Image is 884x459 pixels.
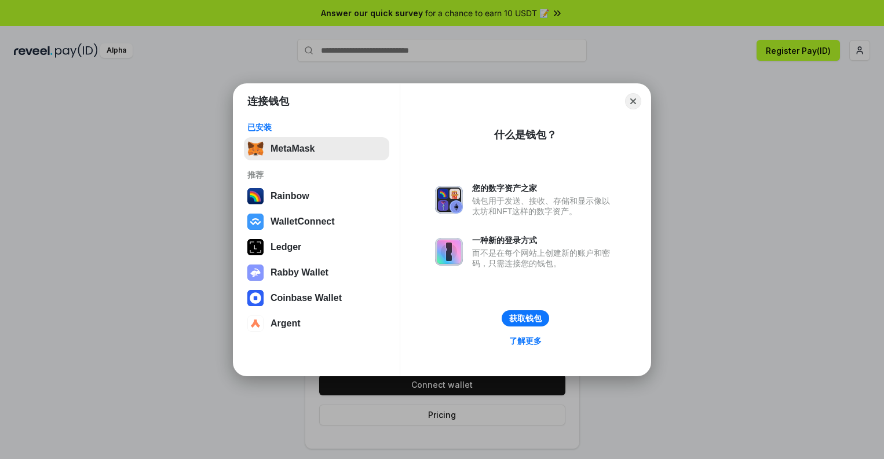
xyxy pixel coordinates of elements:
div: WalletConnect [271,216,335,227]
div: 钱包用于发送、接收、存储和显示像以太坊和NFT这样的数字资产。 [472,196,616,216]
button: WalletConnect [244,210,389,233]
img: svg+xml,%3Csvg%20fill%3D%22none%22%20height%3D%2233%22%20viewBox%3D%220%200%2035%2033%22%20width%... [247,141,264,157]
div: 而不是在每个网站上创建新的账户和密码，只需连接您的钱包。 [472,248,616,269]
div: Coinbase Wallet [271,293,342,303]
div: 已安装 [247,122,386,133]
button: Argent [244,312,389,335]
div: Ledger [271,242,301,252]
div: 了解更多 [509,336,542,346]
img: svg+xml,%3Csvg%20xmlns%3D%22http%3A%2F%2Fwww.w3.org%2F2000%2Fsvg%22%20fill%3D%22none%22%20viewBox... [435,238,463,266]
img: svg+xml,%3Csvg%20xmlns%3D%22http%3A%2F%2Fwww.w3.org%2F2000%2Fsvg%22%20fill%3D%22none%22%20viewBox... [247,265,264,281]
h1: 连接钱包 [247,94,289,108]
div: Rainbow [271,191,309,201]
img: svg+xml,%3Csvg%20xmlns%3D%22http%3A%2F%2Fwww.w3.org%2F2000%2Fsvg%22%20width%3D%2228%22%20height%3... [247,239,264,255]
button: Rainbow [244,185,389,208]
div: MetaMask [271,144,315,154]
div: 获取钱包 [509,313,542,324]
img: svg+xml,%3Csvg%20xmlns%3D%22http%3A%2F%2Fwww.w3.org%2F2000%2Fsvg%22%20fill%3D%22none%22%20viewBox... [435,186,463,214]
button: Close [625,93,641,109]
img: svg+xml,%3Csvg%20width%3D%2228%22%20height%3D%2228%22%20viewBox%3D%220%200%2028%2028%22%20fill%3D... [247,290,264,306]
div: 一种新的登录方式 [472,235,616,245]
div: Rabby Wallet [271,267,328,278]
div: 推荐 [247,170,386,180]
div: 您的数字资产之家 [472,183,616,193]
button: 获取钱包 [502,310,549,326]
button: MetaMask [244,137,389,160]
img: svg+xml,%3Csvg%20width%3D%22120%22%20height%3D%22120%22%20viewBox%3D%220%200%20120%20120%22%20fil... [247,188,264,204]
button: Rabby Wallet [244,261,389,284]
img: svg+xml,%3Csvg%20width%3D%2228%22%20height%3D%2228%22%20viewBox%3D%220%200%2028%2028%22%20fill%3D... [247,315,264,332]
div: Argent [271,318,301,329]
div: 什么是钱包？ [494,128,557,142]
img: svg+xml,%3Csvg%20width%3D%2228%22%20height%3D%2228%22%20viewBox%3D%220%200%2028%2028%22%20fill%3D... [247,214,264,230]
a: 了解更多 [502,333,549,348]
button: Coinbase Wallet [244,287,389,310]
button: Ledger [244,236,389,259]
